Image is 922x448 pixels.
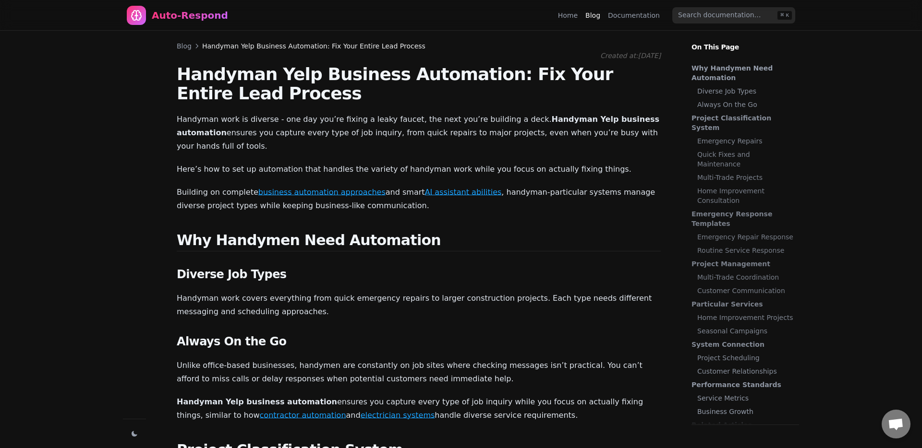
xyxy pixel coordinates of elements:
[691,209,794,228] a: Emergency Response Templates
[177,65,661,103] h1: Handyman Yelp Business Automation: Fix Your Entire Lead Process
[177,163,661,176] p: Here’s how to set up automation that handles the variety of handyman work while you focus on actu...
[558,11,578,20] a: Home
[697,326,794,336] a: Seasonal Campaigns
[177,186,661,212] p: Building on complete and smart , handyman-particular systems manage diverse project types while k...
[697,353,794,363] a: Project Scheduling
[177,113,661,153] p: Handyman work is diverse - one day you’re fixing a leaky faucet, the next you’re building a deck....
[697,100,794,109] a: Always On the Go
[361,411,435,420] a: electrician systems
[177,397,337,406] strong: Handyman Yelp business automation
[177,232,661,251] h2: Why Handymen Need Automation
[177,359,661,386] p: Unlike office-based businesses, handymen are constantly on job sites where checking messages isn’...
[691,113,794,132] a: Project Classification System
[697,393,794,403] a: Service Metrics
[697,232,794,242] a: Emergency Repair Response
[691,299,794,309] a: Particular Services
[697,173,794,182] a: Multi-Trade Projects
[691,380,794,389] a: Performance Standards
[697,150,794,169] a: Quick Fixes and Maintenance
[697,136,794,146] a: Emergency Repairs
[684,31,807,52] p: On This Page
[177,395,661,422] p: ensures you capture every type of job inquiry while you focus on actually fixing things, similar ...
[152,9,228,22] div: Auto-Respond
[202,41,425,51] span: Handyman Yelp Business Automation: Fix Your Entire Lead Process
[697,86,794,96] a: Diverse Job Types
[425,188,502,197] a: AI assistant abilities
[697,366,794,376] a: Customer Relationships
[127,6,228,25] a: Home page
[128,427,141,440] button: Change theme
[697,407,794,416] a: Business Growth
[258,188,386,197] a: business automation approaches
[697,246,794,255] a: Routine Service Response
[697,286,794,295] a: Customer Communication
[697,272,794,282] a: Multi-Trade Coordination
[691,259,794,269] a: Project Management
[260,411,346,420] a: contractor automation
[697,313,794,322] a: Home Improvement Projects
[600,52,661,59] span: Created at: [DATE]
[672,7,795,24] input: Search documentation…
[585,11,600,20] a: Blog
[177,41,192,51] a: Blog
[177,292,661,318] p: Handyman work covers everything from quick emergency repairs to larger construction projects. Eac...
[608,11,660,20] a: Documentation
[697,186,794,205] a: Home Improvement Consultation
[177,334,661,349] h3: Always On the Go
[691,340,794,349] a: System Connection
[882,410,910,438] a: Open chat
[691,420,794,430] a: Related Articles
[691,63,794,83] a: Why Handymen Need Automation
[177,267,661,282] h3: Diverse Job Types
